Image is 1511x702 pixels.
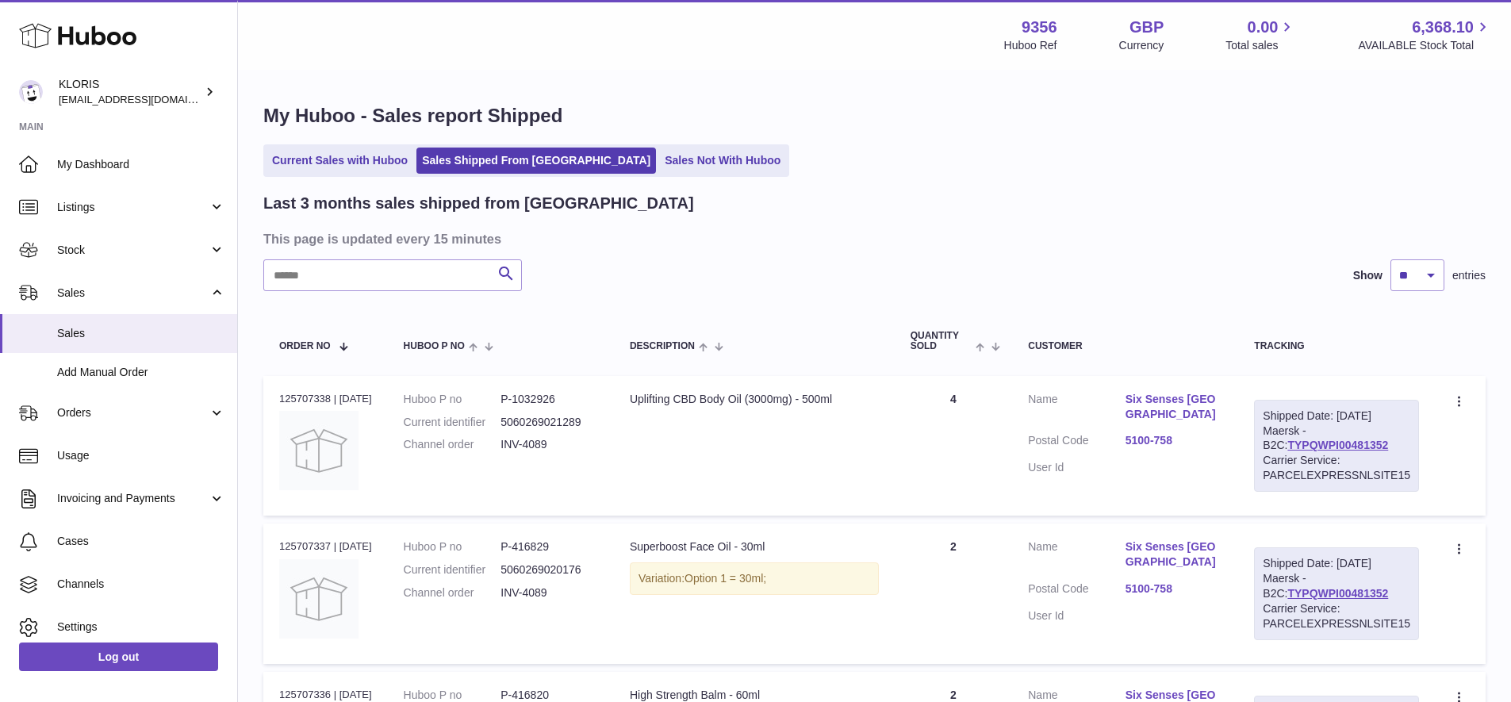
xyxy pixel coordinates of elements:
div: Uplifting CBD Body Oil (3000mg) - 500ml [630,392,879,407]
td: 4 [895,376,1013,516]
span: Stock [57,243,209,258]
span: [EMAIL_ADDRESS][DOMAIN_NAME] [59,93,233,105]
dt: Channel order [404,437,501,452]
span: Settings [57,620,225,635]
strong: 9356 [1022,17,1057,38]
span: Usage [57,448,225,463]
dt: Name [1028,539,1126,573]
dt: Name [1028,392,1126,426]
div: Maersk - B2C: [1254,547,1419,639]
div: 125707336 | [DATE] [279,688,372,702]
span: Invoicing and Payments [57,491,209,506]
span: Order No [279,341,331,351]
span: Description [630,341,695,351]
span: Huboo P no [404,341,465,351]
a: Six Senses [GEOGRAPHIC_DATA] [1126,539,1223,570]
dt: Huboo P no [404,392,501,407]
dd: P-1032926 [500,392,598,407]
span: 0.00 [1248,17,1279,38]
a: Sales Shipped From [GEOGRAPHIC_DATA] [416,148,656,174]
dt: User Id [1028,460,1126,475]
span: 6,368.10 [1412,17,1474,38]
div: Shipped Date: [DATE] [1263,556,1410,571]
span: Total sales [1225,38,1296,53]
a: 0.00 Total sales [1225,17,1296,53]
span: Option 1 = 30ml; [685,572,766,585]
img: huboo@kloriscbd.com [19,80,43,104]
dt: Current identifier [404,562,501,577]
strong: GBP [1129,17,1164,38]
a: 5100-758 [1126,433,1223,448]
div: Superboost Face Oil - 30ml [630,539,879,554]
dt: Postal Code [1028,581,1126,600]
a: TYPQWPI00481352 [1287,439,1388,451]
div: 125707337 | [DATE] [279,539,372,554]
span: Quantity Sold [911,331,972,351]
label: Show [1353,268,1383,283]
div: 125707338 | [DATE] [279,392,372,406]
div: Currency [1119,38,1164,53]
dd: INV-4089 [500,437,598,452]
div: Carrier Service: PARCELEXPRESSNLSITE15 [1263,601,1410,631]
span: Cases [57,534,225,549]
dt: Channel order [404,585,501,600]
div: Huboo Ref [1004,38,1057,53]
div: KLORIS [59,77,201,107]
a: TYPQWPI00481352 [1287,587,1388,600]
img: no-photo.jpg [279,411,359,490]
div: Customer [1028,341,1222,351]
span: Sales [57,326,225,341]
a: 6,368.10 AVAILABLE Stock Total [1358,17,1492,53]
dt: Postal Code [1028,433,1126,452]
div: Shipped Date: [DATE] [1263,409,1410,424]
span: Sales [57,286,209,301]
dd: INV-4089 [500,585,598,600]
dd: 5060269021289 [500,415,598,430]
h3: This page is updated every 15 minutes [263,230,1482,247]
h1: My Huboo - Sales report Shipped [263,103,1486,129]
span: My Dashboard [57,157,225,172]
span: Orders [57,405,209,420]
a: Six Senses [GEOGRAPHIC_DATA] [1126,392,1223,422]
div: Carrier Service: PARCELEXPRESSNLSITE15 [1263,453,1410,483]
a: 5100-758 [1126,581,1223,597]
dd: 5060269020176 [500,562,598,577]
dt: Huboo P no [404,539,501,554]
img: no-photo.jpg [279,559,359,639]
span: Listings [57,200,209,215]
a: Log out [19,643,218,671]
span: AVAILABLE Stock Total [1358,38,1492,53]
a: Current Sales with Huboo [267,148,413,174]
span: Add Manual Order [57,365,225,380]
div: Maersk - B2C: [1254,400,1419,492]
span: entries [1452,268,1486,283]
div: Tracking [1254,341,1419,351]
dd: P-416829 [500,539,598,554]
span: Channels [57,577,225,592]
div: Variation: [630,562,879,595]
td: 2 [895,524,1013,663]
h2: Last 3 months sales shipped from [GEOGRAPHIC_DATA] [263,193,694,214]
dt: Current identifier [404,415,501,430]
a: Sales Not With Huboo [659,148,786,174]
dt: User Id [1028,608,1126,623]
